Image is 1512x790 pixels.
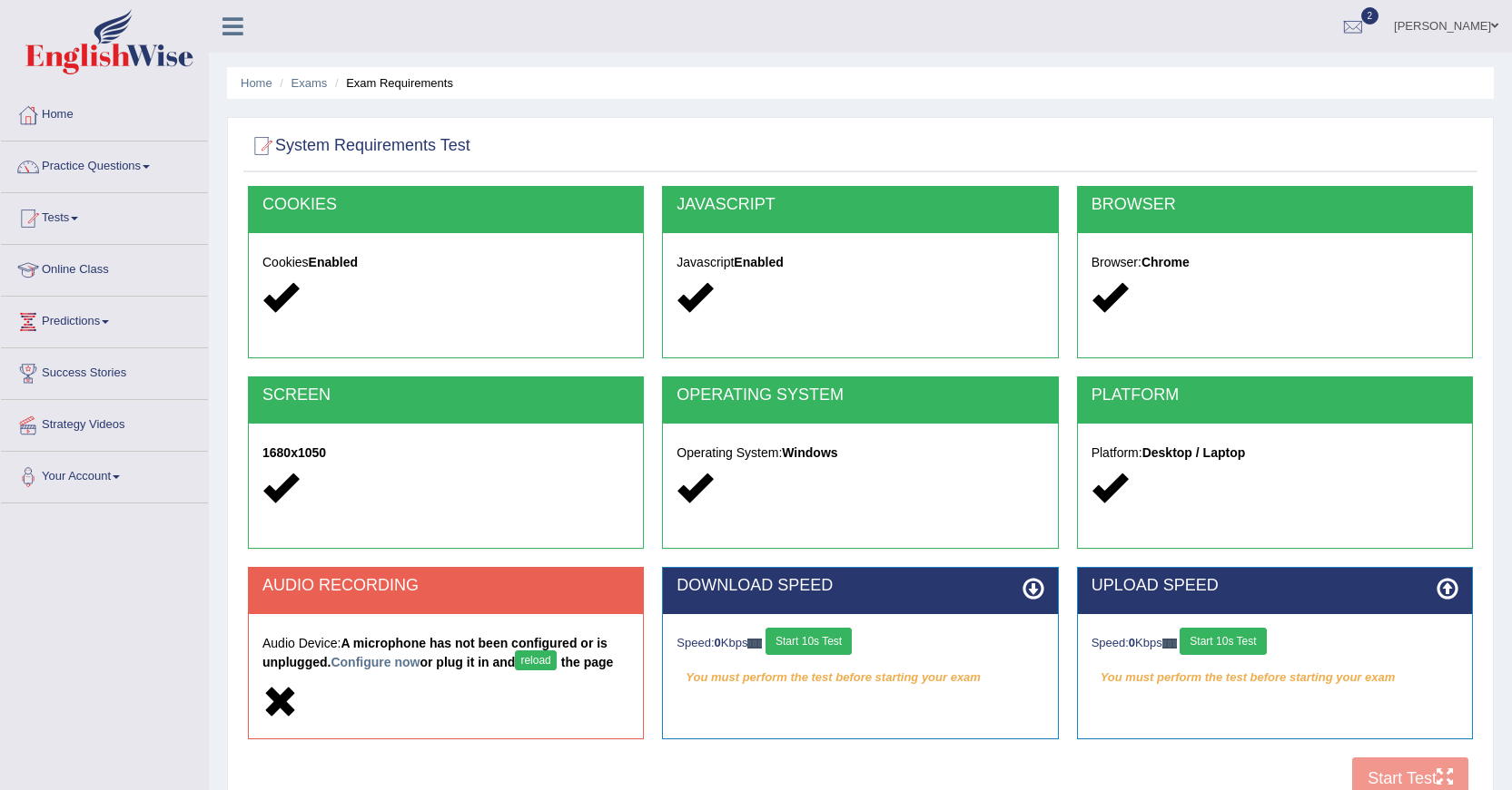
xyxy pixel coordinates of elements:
h5: Platform: [1092,446,1458,460]
h2: UPLOAD SPEED [1092,577,1458,595]
strong: 1680x1050 [262,445,326,460]
strong: Windows [782,445,837,460]
button: Start 10s Test [1180,628,1266,655]
a: Tests [1,193,208,239]
div: Speed: Kbps [1092,628,1458,659]
a: Predictions [1,297,208,342]
strong: 0 [715,636,721,649]
h2: JAVASCRIPT [677,196,1043,214]
h5: Javascript [677,256,1043,269]
a: Configure now [331,655,420,669]
button: reload [515,650,556,670]
a: Your Account [1,452,208,497]
li: Exam Requirements [331,74,453,92]
a: Strategy Videos [1,400,208,445]
em: You must perform the test before starting your exam [1092,664,1458,691]
strong: Enabled [734,255,783,269]
a: Online Class [1,245,208,290]
h2: SCREEN [262,386,629,405]
h2: PLATFORM [1092,386,1458,405]
a: Home [241,76,272,90]
strong: Chrome [1141,255,1190,269]
h2: BROWSER [1092,196,1458,214]
h5: Cookies [262,256,629,269]
h5: Browser: [1092,256,1458,269]
span: 2 [1361,7,1379,24]
h2: OPERATING SYSTEM [677,386,1043,405]
div: Speed: Kbps [677,628,1043,659]
button: Start 10s Test [766,628,852,655]
h2: System Requirements Test [248,132,470,160]
strong: A microphone has not been configured or is unplugged. or plug it in and the page [262,636,613,669]
a: Success Stories [1,348,208,394]
img: ajax-loader-fb-connection.gif [1162,639,1177,649]
h2: DOWNLOAD SPEED [677,577,1043,595]
strong: 0 [1129,636,1135,649]
em: You must perform the test before starting your exam [677,664,1043,691]
h5: Audio Device: [262,637,629,675]
h5: Operating System: [677,446,1043,460]
a: Practice Questions [1,141,208,187]
img: ajax-loader-fb-connection.gif [747,639,762,649]
a: Home [1,90,208,135]
strong: Desktop / Laptop [1142,445,1246,460]
h2: AUDIO RECORDING [262,577,629,595]
strong: Enabled [309,255,358,269]
h2: COOKIES [262,196,629,214]
a: Exams [292,76,328,90]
